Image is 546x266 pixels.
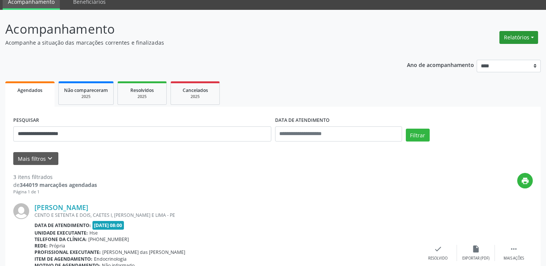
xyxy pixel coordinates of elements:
b: Data de atendimento: [34,222,91,229]
button: Relatórios [499,31,538,44]
span: Própria [49,243,65,249]
button: print [517,173,533,188]
span: [PHONE_NUMBER] [88,236,129,243]
span: Cancelados [183,87,208,93]
b: Unidade executante: [34,230,88,236]
div: 2025 [64,94,108,100]
div: 3 itens filtrados [13,173,97,181]
button: Mais filtroskeyboard_arrow_down [13,152,58,165]
div: Mais ações [504,256,524,261]
span: Endocrinologia [94,256,127,262]
i: print [521,177,529,185]
div: 2025 [176,94,214,100]
i:  [510,245,518,253]
div: Exportar (PDF) [462,256,490,261]
p: Ano de acompanhamento [407,60,474,69]
i: check [434,245,442,253]
span: [DATE] 08:00 [92,221,124,230]
strong: 344019 marcações agendadas [20,181,97,188]
div: de [13,181,97,189]
b: Rede: [34,243,48,249]
div: Página 1 de 1 [13,189,97,195]
img: img [13,203,29,219]
div: 2025 [123,94,161,100]
i: insert_drive_file [472,245,480,253]
p: Acompanhe a situação das marcações correntes e finalizadas [5,39,380,47]
span: Agendados [17,87,42,93]
i: keyboard_arrow_down [46,154,54,163]
div: Resolvido [428,256,447,261]
b: Item de agendamento: [34,256,92,262]
span: Resolvidos [130,87,154,93]
button: Filtrar [406,129,430,142]
label: DATA DE ATENDIMENTO [275,115,330,126]
span: Hse [89,230,98,236]
div: CENTO E SETENTA E DOIS, CAETES I, [PERSON_NAME] E LIMA - PE [34,212,419,218]
label: PESQUISAR [13,115,39,126]
p: Acompanhamento [5,20,380,39]
span: [PERSON_NAME] das [PERSON_NAME] [102,249,185,255]
span: Não compareceram [64,87,108,93]
b: Profissional executante: [34,249,101,255]
a: [PERSON_NAME] [34,203,88,212]
b: Telefone da clínica: [34,236,87,243]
